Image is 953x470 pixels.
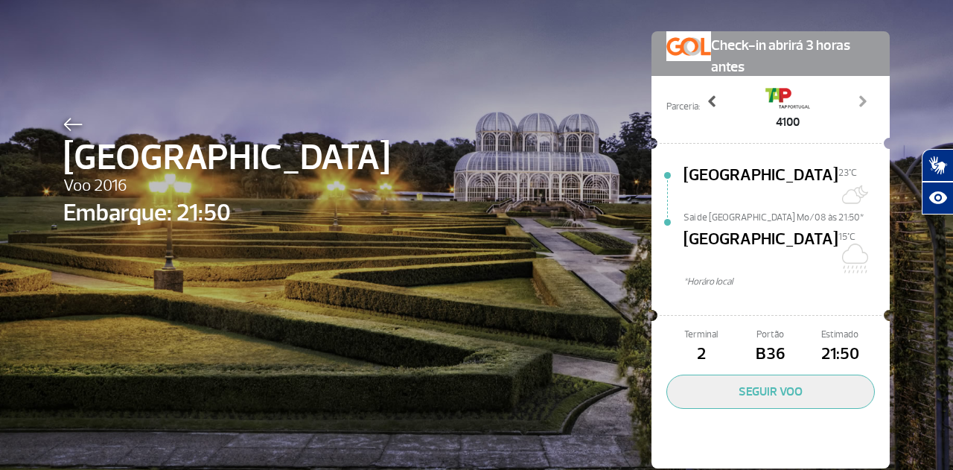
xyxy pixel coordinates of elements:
div: Plugin de acessibilidade da Hand Talk. [922,149,953,215]
button: Abrir recursos assistivos. [922,182,953,215]
span: Check-in abrirá 3 horas antes [711,31,875,78]
span: Terminal [666,328,736,342]
span: Estimado [806,328,875,342]
span: 15°C [838,231,855,243]
span: 21:50 [806,342,875,367]
button: SEGUIR VOO [666,375,875,409]
img: Nublado [838,244,868,273]
span: 2 [666,342,736,367]
span: *Horáro local [683,275,890,289]
span: [GEOGRAPHIC_DATA] [683,227,838,275]
button: Abrir tradutor de língua de sinais. [922,149,953,182]
span: Parceria: [666,100,700,114]
span: Portão [736,328,805,342]
span: B36 [736,342,805,367]
span: Sai de [GEOGRAPHIC_DATA] Mo/08 às 21:50* [683,211,890,221]
img: Muitas nuvens [838,180,868,209]
span: Voo 2016 [63,174,390,199]
span: 23°C [838,167,857,179]
span: Embarque: 21:50 [63,195,390,231]
span: [GEOGRAPHIC_DATA] [683,163,838,211]
span: 4100 [765,113,810,131]
span: [GEOGRAPHIC_DATA] [63,131,390,185]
